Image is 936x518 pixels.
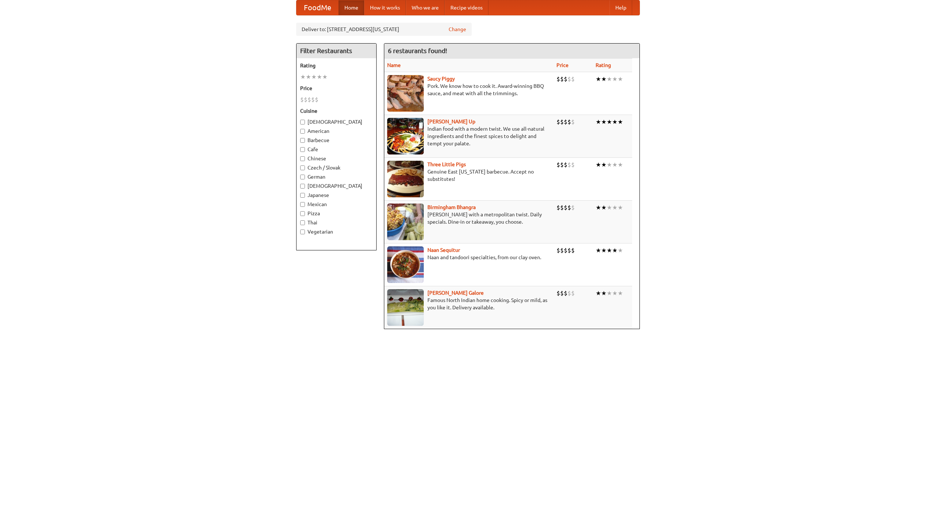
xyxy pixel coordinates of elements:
[322,73,328,81] li: ★
[300,211,305,216] input: Pizza
[567,204,571,212] li: $
[304,96,307,104] li: $
[387,168,551,183] p: Genuine East [US_STATE] barbecue. Accept no substitutes!
[556,118,560,126] li: $
[556,75,560,83] li: $
[387,125,551,147] p: Indian food with a modern twist. We use all-natural ingredients and the finest spices to delight ...
[612,204,618,212] li: ★
[300,219,373,226] label: Thai
[601,204,607,212] li: ★
[618,75,623,83] li: ★
[300,175,305,179] input: German
[427,161,466,167] a: Three Little Pigs
[307,96,311,104] li: $
[311,73,317,81] li: ★
[564,204,567,212] li: $
[300,120,305,124] input: [DEMOGRAPHIC_DATA]
[300,210,373,217] label: Pizza
[427,76,455,82] a: Saucy Piggy
[300,173,373,180] label: German
[596,62,611,68] a: Rating
[387,161,424,197] img: littlepigs.jpg
[387,82,551,97] p: Pork. We know how to cook it. Award-winning BBQ sauce, and meat with all the trimmings.
[388,47,447,54] ng-pluralize: 6 restaurants found!
[596,246,601,254] li: ★
[560,246,564,254] li: $
[427,247,460,253] a: Naan Sequitur
[571,204,575,212] li: $
[601,75,607,83] li: ★
[300,129,305,134] input: American
[601,246,607,254] li: ★
[607,161,612,169] li: ★
[300,118,373,126] label: [DEMOGRAPHIC_DATA]
[300,164,373,171] label: Czech / Slovak
[449,26,466,33] a: Change
[564,289,567,297] li: $
[297,44,376,58] h4: Filter Restaurants
[300,62,373,69] h5: Rating
[618,161,623,169] li: ★
[556,289,560,297] li: $
[560,289,564,297] li: $
[317,73,322,81] li: ★
[596,161,601,169] li: ★
[596,289,601,297] li: ★
[300,182,373,190] label: [DEMOGRAPHIC_DATA]
[560,118,564,126] li: $
[300,96,304,104] li: $
[596,204,601,212] li: ★
[300,107,373,115] h5: Cuisine
[560,75,564,83] li: $
[387,254,551,261] p: Naan and tandoori specialties, from our clay oven.
[618,289,623,297] li: ★
[387,289,424,326] img: currygalore.jpg
[571,161,575,169] li: $
[300,85,373,92] h5: Price
[567,118,571,126] li: $
[387,75,424,112] img: saucy.jpg
[300,165,305,170] input: Czech / Slovak
[596,75,601,83] li: ★
[607,75,612,83] li: ★
[315,96,318,104] li: $
[612,289,618,297] li: ★
[387,118,424,154] img: curryup.jpg
[607,246,612,254] li: ★
[564,246,567,254] li: $
[612,161,618,169] li: ★
[300,191,373,199] label: Japanese
[300,202,305,207] input: Mexican
[571,75,575,83] li: $
[564,75,567,83] li: $
[556,204,560,212] li: $
[339,0,364,15] a: Home
[296,23,472,36] div: Deliver to: [STREET_ADDRESS][US_STATE]
[601,118,607,126] li: ★
[571,118,575,126] li: $
[300,230,305,234] input: Vegetarian
[300,184,305,189] input: [DEMOGRAPHIC_DATA]
[567,289,571,297] li: $
[560,161,564,169] li: $
[300,73,306,81] li: ★
[427,204,476,210] a: Birmingham Bhangra
[300,127,373,135] label: American
[571,289,575,297] li: $
[300,228,373,235] label: Vegetarian
[306,73,311,81] li: ★
[387,211,551,226] p: [PERSON_NAME] with a metropolitan twist. Daily specials. Dine-in or takeaway, you choose.
[564,118,567,126] li: $
[300,201,373,208] label: Mexican
[311,96,315,104] li: $
[300,146,373,153] label: Cafe
[601,161,607,169] li: ★
[607,118,612,126] li: ★
[612,75,618,83] li: ★
[387,204,424,240] img: bhangra.jpg
[427,119,475,124] b: [PERSON_NAME] Up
